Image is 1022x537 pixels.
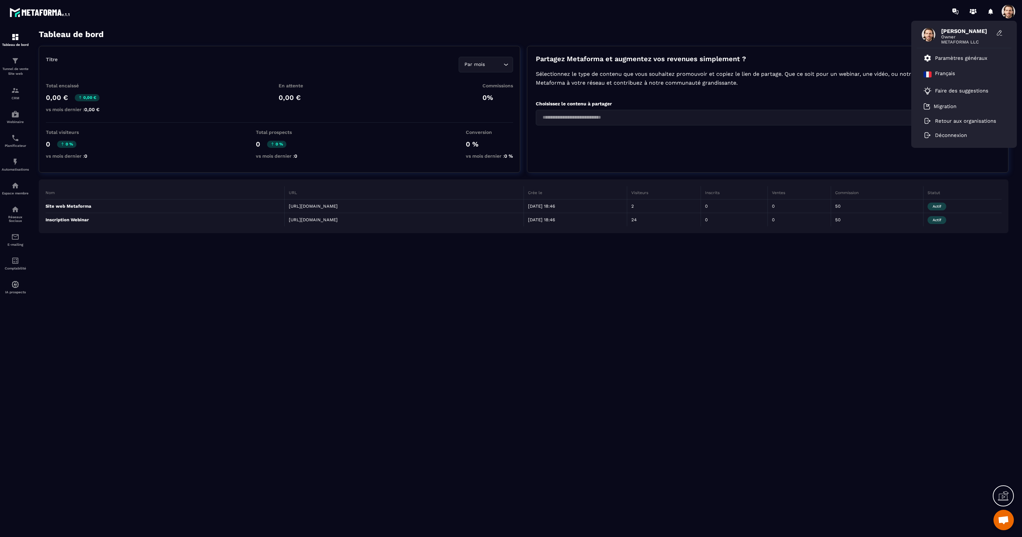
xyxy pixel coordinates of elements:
[2,96,29,100] p: CRM
[46,129,87,135] p: Total visiteurs
[11,110,19,118] img: automations
[2,252,29,275] a: accountantaccountantComptabilité
[701,200,768,213] td: 0
[487,61,502,68] input: Search for option
[11,134,19,142] img: scheduler
[935,132,967,138] p: Déconnexion
[934,103,956,109] p: Migration
[935,55,987,61] p: Paramètres généraux
[46,83,100,88] p: Total encaissé
[2,144,29,148] p: Planificateur
[2,52,29,81] a: formationformationTunnel de vente Site web
[993,510,1014,530] a: Mở cuộc trò chuyện
[941,39,992,45] span: METAFORMA LLC
[459,57,513,72] div: Search for option
[285,186,524,200] th: URL
[46,140,50,148] p: 0
[2,168,29,171] p: Automatisations
[768,213,831,227] td: 0
[11,86,19,94] img: formation
[627,213,701,227] td: 24
[11,205,19,213] img: social-network
[46,56,58,63] p: Titre
[831,186,923,200] th: Commission
[923,87,996,95] a: Faire des suggestions
[923,54,987,62] a: Paramètres généraux
[928,216,946,224] span: Actif
[466,153,513,159] p: vs mois dernier :
[941,34,992,39] span: Owner
[2,215,29,223] p: Réseaux Sociaux
[46,186,285,200] th: Nom
[528,217,623,222] p: [DATE] 18:46
[39,30,104,39] h3: Tableau de bord
[482,93,513,102] p: 0%
[11,57,19,65] img: formation
[941,28,992,34] span: [PERSON_NAME]
[46,153,87,159] p: vs mois dernier :
[11,181,19,190] img: automations
[540,114,943,121] input: Search for option
[935,70,955,79] p: Français
[528,204,623,209] p: [DATE] 18:46
[285,213,524,227] td: [URL][DOMAIN_NAME]
[10,6,71,18] img: logo
[536,70,1000,87] p: Sélectionnez le type de contenu que vous souhaitez promouvoir et copiez le lien de partage. Que c...
[75,94,100,101] p: 0,00 €
[701,186,768,200] th: Inscrits
[524,186,627,200] th: Crée le
[923,118,996,124] a: Retour aux organisations
[536,55,1000,63] p: Partagez Metaforma et augmentez vos revenues simplement ?
[2,200,29,228] a: social-networksocial-networkRéseaux Sociaux
[466,129,513,135] p: Conversion
[46,204,280,209] p: Site web Metaforma
[279,93,303,102] p: 0,00 €
[2,120,29,124] p: Webinaire
[2,290,29,294] p: IA prospects
[279,83,303,88] p: En attente
[768,200,831,213] td: 0
[84,107,100,112] span: 0,00 €
[11,257,19,265] img: accountant
[46,217,280,222] p: Inscription Webinar
[831,213,923,227] td: 50
[463,61,487,68] span: Par mois
[935,88,988,94] p: Faire des suggestions
[285,200,524,213] td: [URL][DOMAIN_NAME]
[2,129,29,153] a: schedulerschedulerPlanificateur
[256,140,260,148] p: 0
[536,110,954,125] div: Search for option
[11,33,19,41] img: formation
[466,140,513,148] p: 0 %
[256,153,297,159] p: vs mois dernier :
[2,243,29,246] p: E-mailing
[11,280,19,289] img: automations
[2,43,29,47] p: Tableau de bord
[928,203,946,210] span: Actif
[256,129,297,135] p: Total prospects
[46,93,68,102] p: 0,00 €
[294,153,297,159] span: 0
[11,158,19,166] img: automations
[2,28,29,52] a: formationformationTableau de bord
[84,153,87,159] span: 0
[482,83,513,88] p: Commissions
[2,191,29,195] p: Espace membre
[57,141,76,148] p: 0 %
[536,101,1000,106] p: Choisissez le contenu à partager
[46,107,100,112] p: vs mois dernier :
[2,67,29,76] p: Tunnel de vente Site web
[768,186,831,200] th: Ventes
[923,103,956,110] a: Migration
[2,81,29,105] a: formationformationCRM
[627,186,701,200] th: Visiteurs
[11,233,19,241] img: email
[2,266,29,270] p: Comptabilité
[2,228,29,252] a: emailemailE-mailing
[2,105,29,129] a: automationsautomationsWebinaire
[504,153,513,159] span: 0 %
[701,213,768,227] td: 0
[831,200,923,213] td: 50
[935,118,996,124] p: Retour aux organisations
[267,141,286,148] p: 0 %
